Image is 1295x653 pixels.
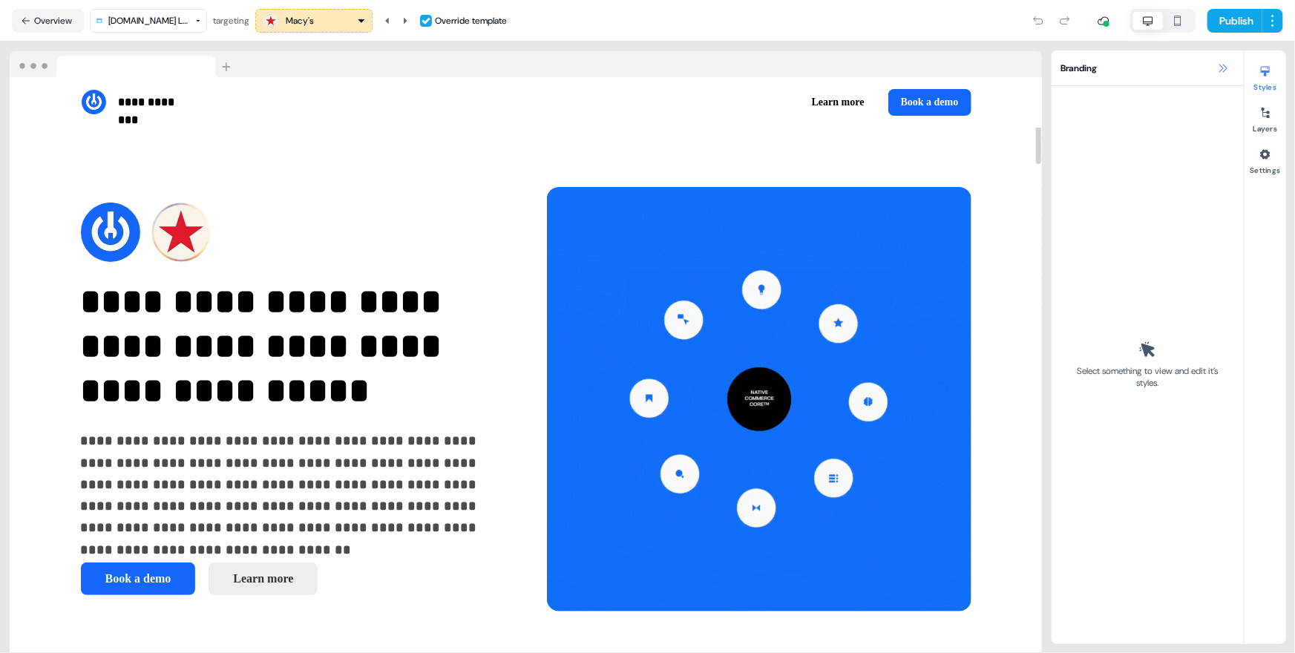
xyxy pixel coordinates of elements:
button: Book a demo [888,89,971,116]
button: Settings [1245,142,1286,175]
div: targeting [213,13,249,28]
div: Override template [435,13,507,28]
button: Overview [12,9,84,33]
div: Branding [1052,50,1244,86]
img: Image [547,187,971,611]
div: Learn moreBook a demo [532,89,971,116]
button: Styles [1245,59,1286,92]
button: Learn more [209,562,318,595]
div: [DOMAIN_NAME] Landing Page Template [108,13,190,28]
button: Book a demo [81,562,196,595]
button: Publish [1207,9,1262,33]
div: Macy's [286,13,314,28]
button: Learn more [800,89,876,116]
div: Select something to view and edit it’s styles. [1072,365,1223,389]
button: Macy's [255,9,373,33]
img: Browser topbar [10,51,237,78]
button: Layers [1245,101,1286,134]
div: Book a demoLearn more [81,562,505,595]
